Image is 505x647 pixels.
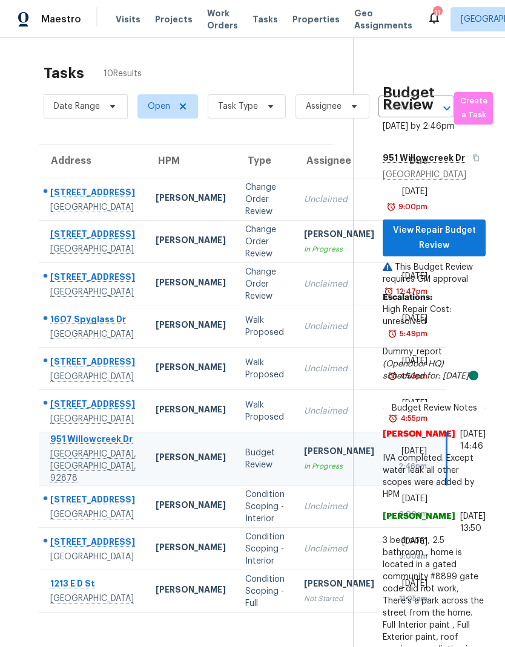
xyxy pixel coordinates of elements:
[41,13,81,25] span: Maestro
[236,145,294,178] th: Type
[156,541,226,556] div: [PERSON_NAME]
[294,145,384,178] th: Assignee
[383,346,486,382] div: Dummy_report
[304,405,374,417] div: Unclaimed
[460,512,486,533] span: [DATE] 13:50
[304,193,374,206] div: Unclaimed
[156,361,226,376] div: [PERSON_NAME]
[304,543,374,555] div: Unclaimed
[383,510,455,535] span: [PERSON_NAME]
[433,7,441,19] div: 11
[383,120,455,132] div: [DATE] by 2:46pm
[385,402,484,414] span: Budget Review Notes
[104,68,142,80] span: 10 Results
[383,305,451,326] span: High Repair Cost: unresolved
[304,577,374,593] div: [PERSON_NAME]
[39,145,146,178] th: Address
[245,181,285,218] div: Change Order Review
[454,92,493,125] button: Create a Task
[304,445,374,460] div: [PERSON_NAME]
[245,314,285,339] div: Walk Proposed
[156,319,226,334] div: [PERSON_NAME]
[460,430,486,450] span: [DATE] 14:46
[218,100,258,112] span: Task Type
[245,573,285,610] div: Condition Scoping - Full
[156,192,226,207] div: [PERSON_NAME]
[245,489,285,525] div: Condition Scoping - Interior
[460,94,487,122] span: Create a Task
[156,584,226,599] div: [PERSON_NAME]
[245,357,285,381] div: Walk Proposed
[156,276,226,291] div: [PERSON_NAME]
[383,372,469,380] i: scheduled for: [DATE]
[304,460,374,472] div: In Progress
[383,360,444,368] i: (Opendoor HQ)
[292,13,340,25] span: Properties
[304,501,374,513] div: Unclaimed
[156,451,226,466] div: [PERSON_NAME]
[383,86,486,111] h2: Budget Review
[245,266,285,302] div: Change Order Review
[304,363,374,375] div: Unclaimed
[383,219,486,256] button: View Repair Budget Review
[245,399,285,423] div: Walk Proposed
[245,224,285,260] div: Change Order Review
[378,99,420,117] input: Search by address
[116,13,140,25] span: Visits
[44,67,84,79] h2: Tasks
[354,7,412,31] span: Geo Assignments
[304,320,374,333] div: Unclaimed
[438,100,455,117] button: Open
[304,593,374,605] div: Not Started
[156,403,226,418] div: [PERSON_NAME]
[383,261,486,285] p: This Budget Review requires GM approval
[146,145,236,178] th: HPM
[392,223,476,253] span: View Repair Budget Review
[245,531,285,567] div: Condition Scoping - Interior
[304,278,374,290] div: Unclaimed
[383,293,432,302] b: Escalations:
[304,243,374,255] div: In Progress
[54,100,100,112] span: Date Range
[156,499,226,514] div: [PERSON_NAME]
[306,100,342,112] span: Assignee
[383,428,455,452] span: [PERSON_NAME]
[148,100,170,112] span: Open
[383,452,486,501] span: IVA completed. Except water leak all other scopes were added by HPM
[304,228,374,243] div: [PERSON_NAME]
[245,447,285,471] div: Budget Review
[252,15,278,24] span: Tasks
[155,13,193,25] span: Projects
[156,234,226,249] div: [PERSON_NAME]
[50,551,136,563] div: [GEOGRAPHIC_DATA]
[465,147,481,169] button: Copy Address
[207,7,238,31] span: Work Orders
